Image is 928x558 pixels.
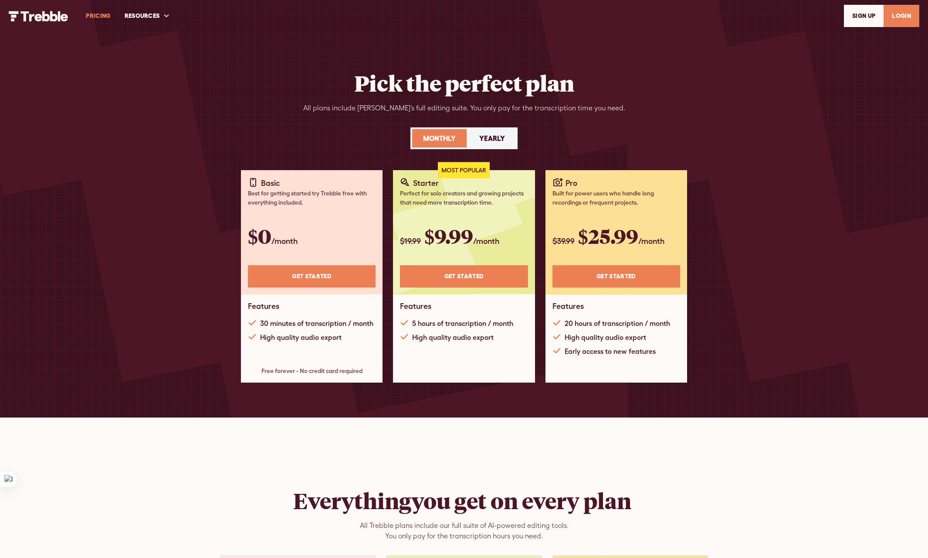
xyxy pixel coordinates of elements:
div: All Trebble plans include our full suite of AI-powered editing tools. You only pay for the transc... [360,520,569,541]
a: Monthly [412,129,467,147]
a: Get STARTED [248,265,376,288]
a: home [9,10,68,21]
div: RESOURCES [125,11,160,21]
strong: Everything [293,486,411,515]
span: $0 [248,223,271,249]
div: High quality audio export [412,332,494,342]
div: 30 minutes of transcription / month [260,318,373,329]
div: Yearly [479,133,505,144]
div: Early access to new features [565,346,656,356]
img: Trebble Logo - AI Podcast Editor [9,11,68,21]
span: $9.99 [424,223,473,249]
div: All plans include [PERSON_NAME]’s full editing suite. You only pay for the transcription time you... [303,103,625,113]
div: RESOURCES [118,1,177,31]
span: /month [271,236,298,246]
div: 5 hours of transcription / month [412,318,513,329]
div: High quality audio export [565,332,646,342]
span: $39.99 [552,236,575,246]
div: 20 hours of transcription / month [565,318,670,329]
div: Free forever - No credit card required [248,366,376,376]
div: Perfect for solo creators and growing projects that need more transcription time. [400,189,528,207]
div: Best for getting started try Trebble free with everything included. [248,189,376,207]
h1: Features [400,301,431,311]
a: Get STARTED [552,265,680,288]
span: /month [638,236,664,246]
h2: Pick the perfect plan [354,70,574,96]
a: Get STARTED [400,265,528,288]
div: Monthly [423,133,456,144]
h1: Features [248,301,279,311]
span: $19.99 [400,236,421,246]
span: $25.99 [578,223,638,249]
div: Basic [261,177,280,189]
a: LOGIN [884,5,919,27]
strong: you get on every plan [411,486,631,515]
div: Most Popular [438,162,490,178]
div: High quality audio export [260,332,342,342]
a: Yearly [468,129,516,147]
a: PRICING [79,1,117,31]
div: Pro [566,177,577,189]
h1: Features [552,301,584,311]
span: /month [473,236,499,246]
div: Built for power users who handle long recordings or frequent projects. [552,189,680,207]
a: SIGn UP [844,5,884,27]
